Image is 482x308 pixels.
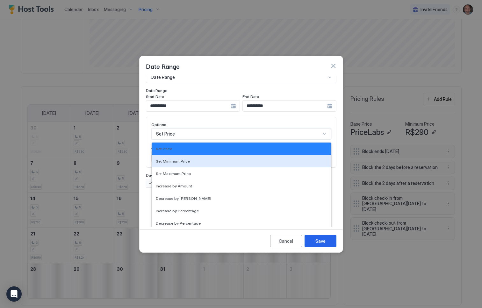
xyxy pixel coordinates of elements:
div: Save [315,238,326,244]
span: End Date [242,94,259,99]
span: Set Price [156,131,175,137]
button: Cancel [270,235,302,247]
span: Set Maximum Price [156,171,191,176]
span: Increase by Amount [156,184,192,188]
span: Date Range [151,74,175,80]
input: Input Field [243,101,327,111]
span: Start Date [146,94,164,99]
span: Amount [151,145,166,150]
span: Days of the week [146,173,177,178]
span: Increase by Percentage [156,208,199,213]
div: Cancel [279,238,293,244]
div: Open Intercom Messenger [6,286,22,302]
span: Options [151,122,166,127]
span: Decrease by [PERSON_NAME] [156,196,211,201]
input: Input Field [146,101,231,111]
span: Set Price [156,146,172,151]
button: Save [305,235,336,247]
span: Decrease by Percentage [156,221,201,226]
span: Date Range [146,61,180,71]
span: Date Range [146,88,167,93]
span: Set Minimum Price [156,159,190,164]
